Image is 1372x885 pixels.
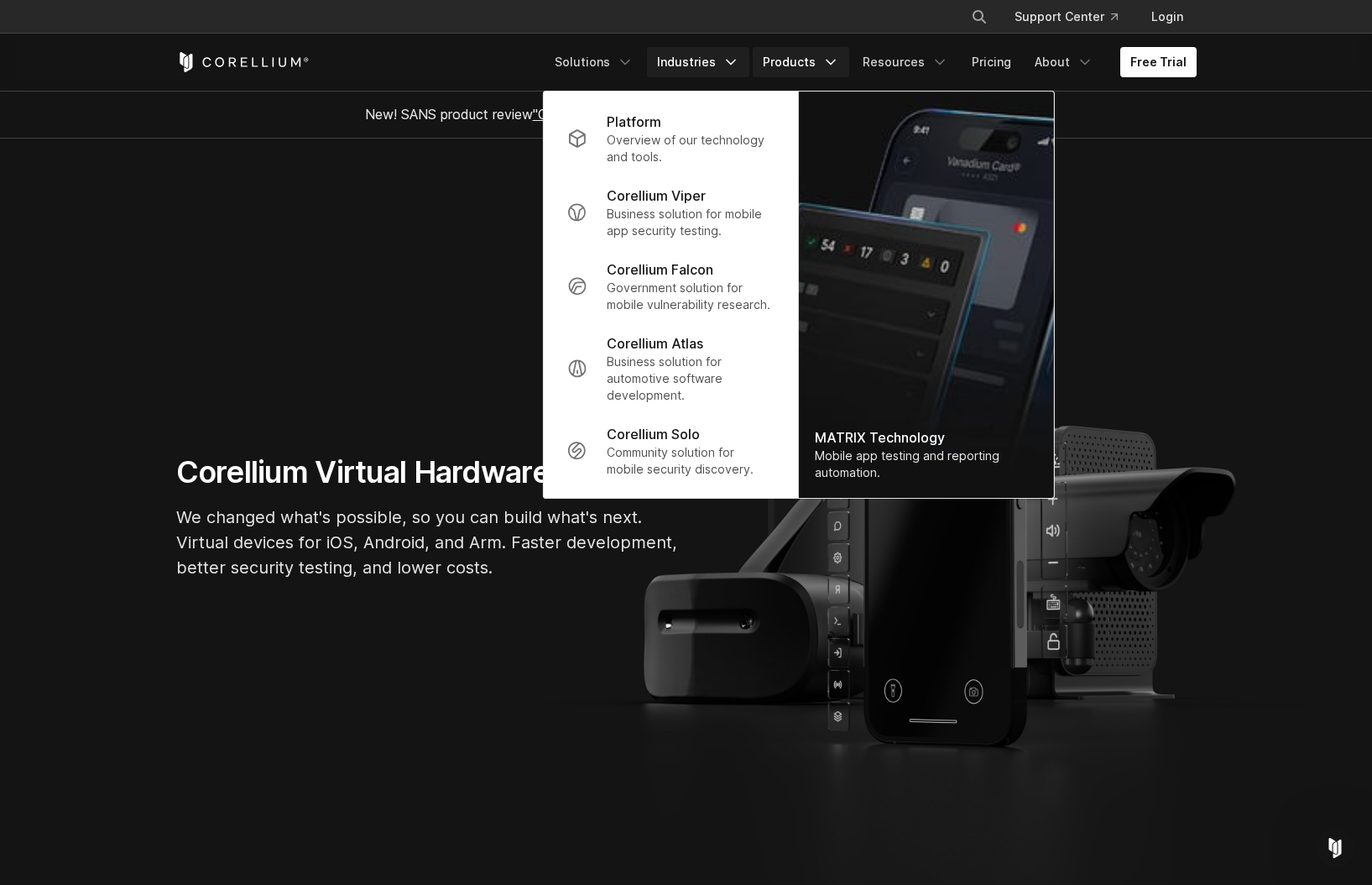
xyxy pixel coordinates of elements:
div: Mobile app testing and reporting automation. [815,448,1036,481]
p: Corellium Falcon [607,259,713,280]
img: Matrix_WebNav_1x [798,92,1053,498]
p: Community solution for mobile security discovery. [607,444,774,478]
a: Corellium Falcon Government solution for mobile vulnerability research. [553,249,787,323]
div: Navigation Menu [545,47,1197,77]
a: MATRIX Technology Mobile app testing and reporting automation. [798,92,1053,498]
a: "Collaborative Mobile App Security Development and Analysis" [533,106,920,123]
a: Solutions [545,47,644,77]
span: New! SANS product review now available. [365,106,1008,123]
p: Platform [607,112,661,132]
a: Products [753,47,849,77]
a: Corellium Viper Business solution for mobile app security testing. [553,175,787,249]
a: Corellium Atlas Business solution for automotive software development. [553,323,787,414]
div: Navigation Menu [951,2,1197,32]
a: Pricing [962,47,1021,77]
a: About [1025,47,1103,77]
a: Support Center [1001,2,1131,32]
div: MATRIX Technology [815,427,1036,448]
p: We changed what's possible, so you can build what's next. Virtual devices for iOS, Android, and A... [176,505,680,580]
a: Platform Overview of our technology and tools. [553,102,787,175]
a: Corellium Solo Community solution for mobile security discovery. [553,414,787,488]
p: Government solution for mobile vulnerability research. [607,280,774,313]
a: Login [1138,2,1197,32]
h1: Corellium Virtual Hardware [176,453,680,491]
button: Search [964,2,994,32]
a: Industries [647,47,749,77]
p: Corellium Viper [607,186,706,206]
p: Overview of our technology and tools. [607,132,774,165]
p: Corellium Atlas [607,333,703,353]
a: Resources [853,47,958,77]
p: Business solution for automotive software development. [607,353,774,404]
a: Corellium Home [176,52,310,72]
iframe: Intercom live chat [1315,828,1355,868]
p: Business solution for mobile app security testing. [607,206,774,239]
a: Free Trial [1120,47,1197,77]
p: Corellium Solo [607,424,700,444]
